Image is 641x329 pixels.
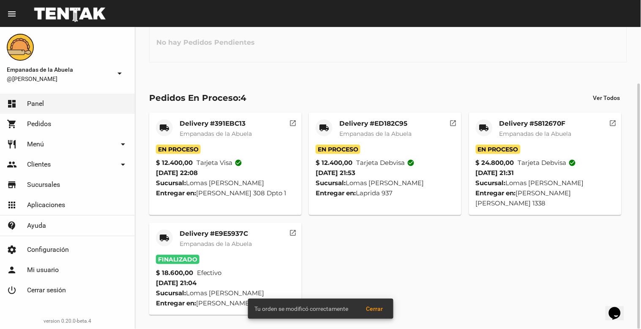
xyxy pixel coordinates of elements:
[7,265,17,275] mat-icon: person
[7,119,17,129] mat-icon: shopping_cart
[7,285,17,295] mat-icon: power_settings_new
[366,305,383,312] span: Cerrar
[156,158,193,168] strong: $ 12.400,00
[7,317,128,325] div: version 0.20.0-beta.4
[159,123,169,133] mat-icon: local_shipping
[499,119,572,128] mat-card-title: Delivery #5812670F
[27,201,65,209] span: Aplicaciones
[479,123,489,133] mat-icon: local_shipping
[156,289,186,297] strong: Sucursal:
[476,178,615,188] div: Lomas [PERSON_NAME]
[7,65,111,75] span: Empanadas de la Abuela
[118,159,128,170] mat-icon: arrow_drop_down
[476,179,506,187] strong: Sucursal:
[7,75,111,83] span: @[PERSON_NAME]
[7,34,34,61] img: f0136945-ed32-4f7c-91e3-a375bc4bb2c5.png
[149,91,246,105] div: Pedidos En Proceso:
[316,179,346,187] strong: Sucursal:
[476,158,514,168] strong: $ 24.800,00
[180,119,252,128] mat-card-title: Delivery #391EBC13
[7,99,17,109] mat-icon: dashboard
[7,180,17,190] mat-icon: store
[156,298,295,308] div: [PERSON_NAME] 255
[609,118,617,126] mat-icon: open_in_new
[156,299,196,307] strong: Entregar en:
[156,189,196,197] strong: Entregar en:
[606,295,633,321] iframe: chat widget
[360,301,390,316] button: Cerrar
[159,233,169,243] mat-icon: local_shipping
[255,305,349,313] span: Tu orden se modificó correctamente
[569,159,576,167] mat-icon: check_circle
[156,255,199,264] span: Finalizado
[156,288,295,298] div: Lomas [PERSON_NAME]
[476,169,514,177] span: [DATE] 21:31
[180,240,252,248] span: Empanadas de la Abuela
[27,100,44,108] span: Panel
[27,160,51,169] span: Clientes
[518,158,576,168] span: Tarjeta debvisa
[7,200,17,210] mat-icon: apps
[7,139,17,149] mat-icon: restaurant
[156,268,193,278] strong: $ 18.600,00
[27,221,46,230] span: Ayuda
[449,118,457,126] mat-icon: open_in_new
[289,228,297,235] mat-icon: open_in_new
[316,158,352,168] strong: $ 12.400,00
[115,68,125,78] mat-icon: arrow_drop_down
[316,188,455,198] div: Laprida 937
[316,178,455,188] div: Lomas [PERSON_NAME]
[156,188,295,198] div: [PERSON_NAME] 308 Dpto 1
[27,286,66,294] span: Cerrar sesión
[7,159,17,170] mat-icon: people
[156,169,198,177] span: [DATE] 22:08
[289,118,297,126] mat-icon: open_in_new
[316,189,356,197] strong: Entregar en:
[27,120,51,128] span: Pedidos
[7,221,17,231] mat-icon: contact_support
[499,130,572,138] span: Empanadas de la Abuela
[319,123,329,133] mat-icon: local_shipping
[197,268,222,278] span: Efectivo
[476,188,615,208] div: [PERSON_NAME] [PERSON_NAME] 1338
[356,158,415,168] span: Tarjeta debvisa
[27,181,60,189] span: Sucursales
[586,90,627,105] button: Ver Todos
[196,158,243,168] span: Tarjeta visa
[235,159,243,167] mat-icon: check_circle
[316,169,355,177] span: [DATE] 21:53
[476,189,516,197] strong: Entregar en:
[180,130,252,138] span: Empanadas de la Abuela
[156,279,196,287] span: [DATE] 21:04
[27,140,44,148] span: Menú
[180,229,252,238] mat-card-title: Delivery #E9E5937C
[339,119,412,128] mat-card-title: Delivery #ED182C95
[339,130,412,138] span: Empanadas de la Abuela
[476,145,521,154] span: En Proceso
[150,30,262,55] h3: No hay Pedidos Pendientes
[593,94,620,101] span: Ver Todos
[407,159,415,167] mat-icon: check_circle
[240,93,246,103] span: 4
[27,245,69,254] span: Configuración
[27,266,59,274] span: Mi usuario
[316,145,360,154] span: En Proceso
[7,245,17,255] mat-icon: settings
[156,178,295,188] div: Lomas [PERSON_NAME]
[156,179,186,187] strong: Sucursal:
[7,9,17,19] mat-icon: menu
[118,139,128,149] mat-icon: arrow_drop_down
[156,145,201,154] span: En Proceso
